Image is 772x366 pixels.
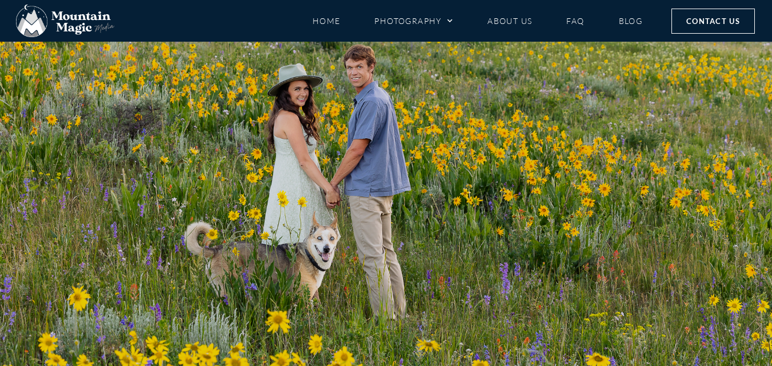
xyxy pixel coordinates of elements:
img: Mountain Magic Media photography logo Crested Butte Photographer [16,5,114,38]
span: Contact Us [686,15,740,27]
a: Blog [619,11,643,31]
a: About Us [487,11,532,31]
a: Contact Us [671,9,755,34]
a: Photography [374,11,453,31]
nav: Menu [313,11,643,31]
a: Home [313,11,341,31]
a: FAQ [566,11,584,31]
